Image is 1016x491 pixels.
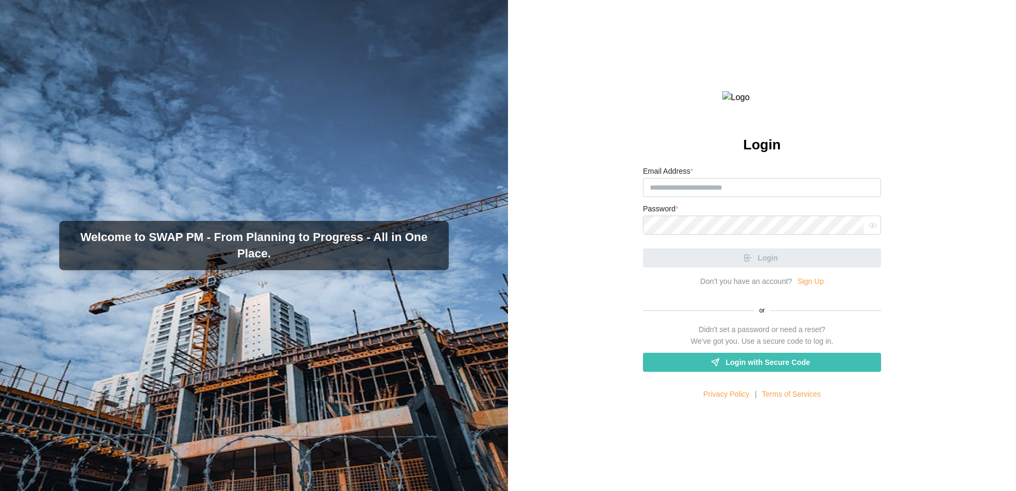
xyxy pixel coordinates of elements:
span: Login with Secure Code [725,353,810,371]
label: Email Address [643,166,693,177]
h3: Welcome to SWAP PM - From Planning to Progress - All in One Place. [68,229,440,262]
div: | [755,389,757,400]
label: Password [643,203,678,215]
a: Terms of Services [762,389,821,400]
img: Logo [722,91,802,104]
div: Didn't set a password or need a reset? We've got you. Use a secure code to log in. [691,324,833,347]
a: Login with Secure Code [643,353,881,372]
a: Sign Up [797,276,824,288]
div: or [643,306,881,316]
div: Don’t you have an account? [700,276,792,288]
h2: Login [743,136,781,154]
a: Privacy Policy [703,389,749,400]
